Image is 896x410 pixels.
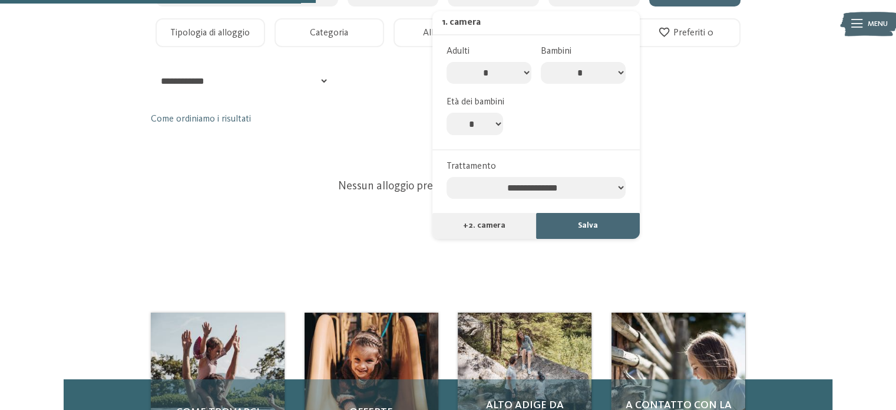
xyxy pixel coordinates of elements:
button: Preferiti 0 [631,18,740,47]
span: Bambini [541,47,571,56]
button: +2. camera [432,213,536,239]
div: 1. camera [442,16,481,29]
button: Tipologia di alloggio [156,18,265,47]
span: Adulti [447,47,470,56]
span: Età dei bambini [447,97,504,107]
button: Categoria [275,18,384,47]
span: Trattamento [447,162,496,171]
button: Salva [536,213,640,239]
a: Come ordiniamo i risultati [151,113,251,126]
button: Allestimento [394,18,503,47]
div: Nessun alloggio prenotabile con i criteri scelti. [151,179,745,195]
